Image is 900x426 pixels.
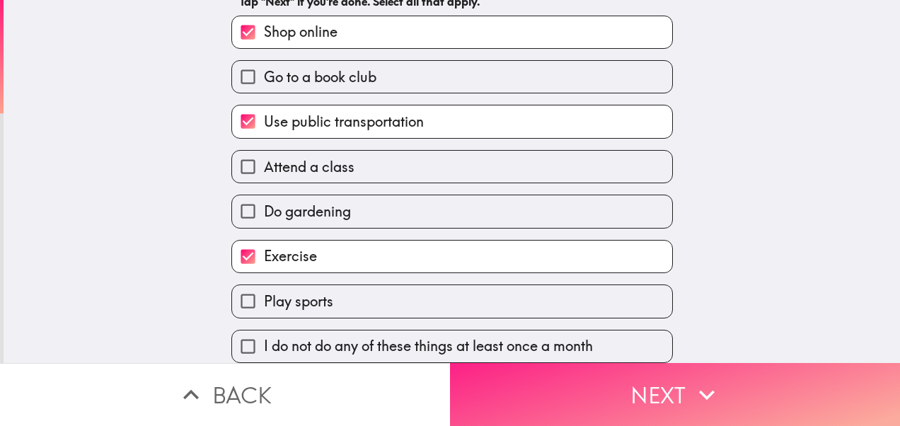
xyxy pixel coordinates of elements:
[450,363,900,426] button: Next
[232,151,672,183] button: Attend a class
[264,22,337,42] span: Shop online
[232,195,672,227] button: Do gardening
[264,157,354,177] span: Attend a class
[232,330,672,362] button: I do not do any of these things at least once a month
[232,241,672,272] button: Exercise
[264,112,424,132] span: Use public transportation
[264,292,333,311] span: Play sports
[232,105,672,137] button: Use public transportation
[264,246,317,266] span: Exercise
[232,285,672,317] button: Play sports
[264,202,351,221] span: Do gardening
[232,16,672,48] button: Shop online
[264,67,376,87] span: Go to a book club
[232,61,672,93] button: Go to a book club
[264,336,593,356] span: I do not do any of these things at least once a month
